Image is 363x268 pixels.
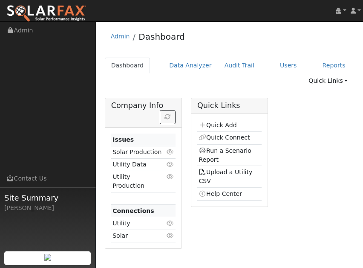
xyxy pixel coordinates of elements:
div: [PERSON_NAME] [4,204,91,213]
a: Admin [111,33,130,40]
a: Upload a Utility CSV [199,169,252,184]
a: Dashboard [138,32,185,42]
i: Click to view [167,233,174,239]
img: retrieve [44,254,51,261]
td: Solar [111,230,165,242]
td: Utility [111,217,165,230]
i: Click to view [167,174,174,180]
a: Reports [316,58,352,73]
a: Quick Links [302,73,354,89]
a: Help Center [199,190,242,197]
strong: Connections [112,207,154,214]
td: Utility Data [111,158,165,171]
i: Click to view [167,220,174,226]
img: SolarFax [6,5,86,23]
a: Users [274,58,303,73]
span: Site Summary [4,192,91,204]
a: Audit Trail [218,58,261,73]
strong: Issues [112,136,134,143]
a: Data Analyzer [163,58,218,73]
h5: Company Info [111,101,176,110]
a: Quick Connect [199,134,250,141]
i: Click to view [167,161,174,167]
td: Solar Production [111,146,165,158]
a: Quick Add [199,122,236,128]
i: Click to view [167,149,174,155]
a: Dashboard [105,58,150,73]
h5: Quick Links [197,101,262,110]
td: Utility Production [111,171,165,192]
a: Run a Scenario Report [199,147,251,163]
